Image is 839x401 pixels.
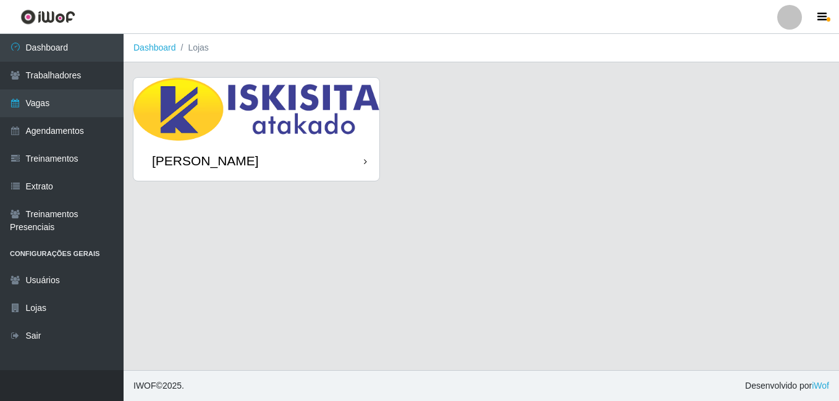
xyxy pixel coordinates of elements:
div: [PERSON_NAME] [152,153,259,168]
a: Dashboard [133,43,176,52]
nav: breadcrumb [124,34,839,62]
span: IWOF [133,381,156,391]
span: Desenvolvido por [745,379,829,392]
a: iWof [812,381,829,391]
li: Lojas [176,41,209,54]
a: [PERSON_NAME] [133,78,379,181]
span: © 2025 . [133,379,184,392]
img: cardImg [133,78,379,141]
img: CoreUI Logo [20,9,75,25]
